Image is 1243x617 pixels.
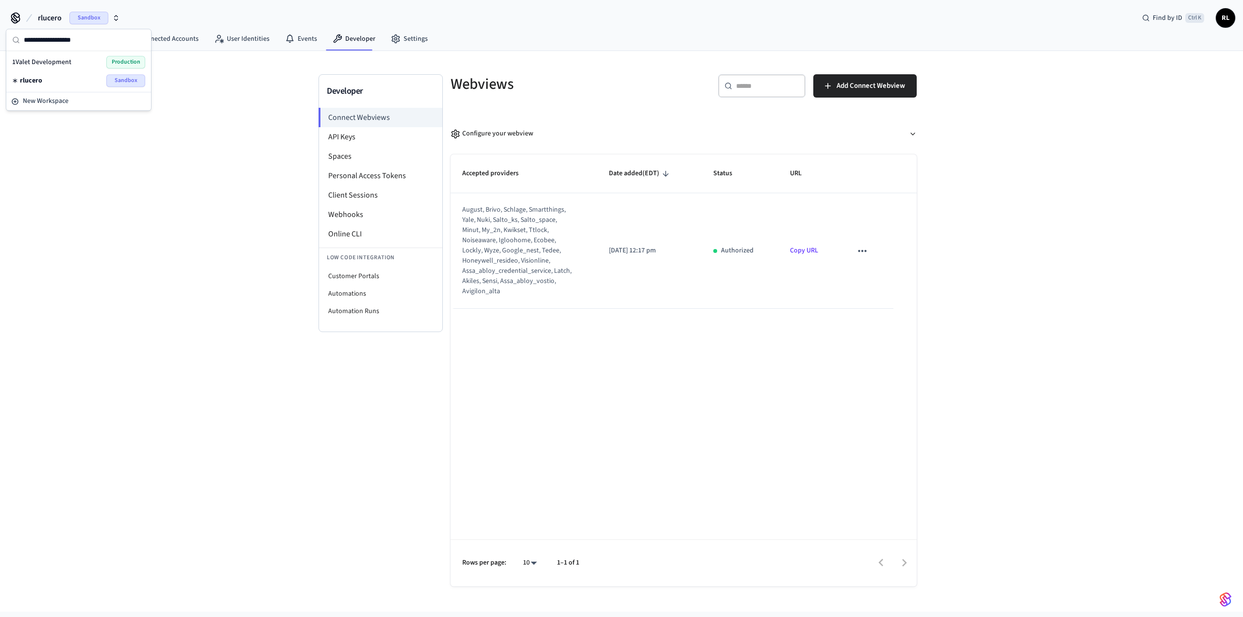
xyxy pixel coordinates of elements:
button: Add Connect Webview [813,74,917,98]
li: Personal Access Tokens [319,166,442,185]
span: Status [713,166,745,181]
span: Ctrl K [1185,13,1204,23]
li: Customer Portals [319,267,442,285]
span: Sandbox [69,12,108,24]
button: Configure your webview [451,121,917,147]
a: Copy URL [790,246,818,255]
li: Client Sessions [319,185,442,205]
li: Webhooks [319,205,442,224]
div: Suggestions [6,51,151,92]
span: 1Valet Development [12,57,71,67]
span: Production [106,56,145,68]
div: Find by IDCtrl K [1134,9,1212,27]
div: Configure your webview [451,129,533,139]
table: sticky table [451,154,917,309]
button: New Workspace [7,93,150,109]
li: Connect Webviews [319,108,442,127]
h3: Developer [327,84,435,98]
img: SeamLogoGradient.69752ec5.svg [1220,592,1231,607]
h5: Webviews [451,74,678,94]
a: Developer [325,30,383,48]
span: URL [790,166,814,181]
li: API Keys [319,127,442,147]
span: Date added(EDT) [609,166,672,181]
p: Authorized [721,246,754,256]
span: RL [1217,9,1234,27]
span: rlucero [38,12,62,24]
li: Automations [319,285,442,302]
span: Accepted providers [462,166,531,181]
span: Sandbox [106,74,145,87]
button: RL [1216,8,1235,28]
span: Find by ID [1153,13,1182,23]
li: Automation Runs [319,302,442,320]
div: august, brivo, schlage, smartthings, yale, nuki, salto_ks, salto_space, minut, my_2n, kwikset, tt... [462,205,573,297]
p: [DATE] 12:17 pm [609,246,690,256]
a: Connected Accounts [118,30,206,48]
a: User Identities [206,30,277,48]
span: Add Connect Webview [837,80,905,92]
a: Settings [383,30,436,48]
li: Low Code Integration [319,248,442,267]
p: 1–1 of 1 [557,558,579,568]
a: Events [277,30,325,48]
span: rlucero [20,76,42,85]
li: Spaces [319,147,442,166]
p: Rows per page: [462,558,506,568]
span: New Workspace [23,96,68,106]
li: Online CLI [319,224,442,244]
div: 10 [518,556,541,570]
